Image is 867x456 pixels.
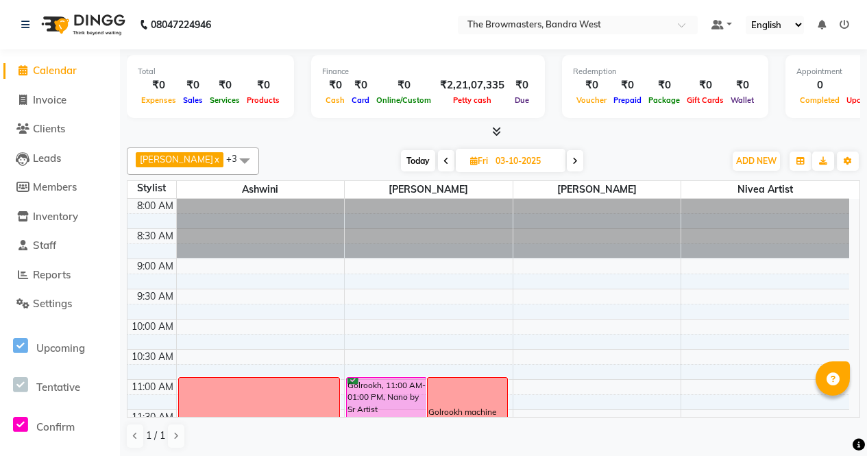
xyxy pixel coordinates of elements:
[345,181,513,198] span: [PERSON_NAME]
[3,180,117,195] a: Members
[373,95,435,105] span: Online/Custom
[573,66,757,77] div: Redemption
[36,381,80,394] span: Tentative
[513,181,681,198] span: [PERSON_NAME]
[33,297,72,310] span: Settings
[33,122,65,135] span: Clients
[33,152,61,165] span: Leads
[511,95,533,105] span: Due
[206,95,243,105] span: Services
[491,151,560,171] input: 2025-10-03
[450,95,495,105] span: Petty cash
[138,66,283,77] div: Total
[683,95,727,105] span: Gift Cards
[36,420,75,433] span: Confirm
[348,95,373,105] span: Card
[322,95,348,105] span: Cash
[140,154,213,165] span: [PERSON_NAME]
[727,95,757,105] span: Wallet
[33,268,71,281] span: Reports
[243,95,283,105] span: Products
[727,77,757,93] div: ₹0
[35,5,129,44] img: logo
[146,429,165,443] span: 1 / 1
[33,239,56,252] span: Staff
[33,210,78,223] span: Inventory
[3,121,117,137] a: Clients
[683,77,727,93] div: ₹0
[177,181,345,198] span: Ashwini
[373,77,435,93] div: ₹0
[573,77,610,93] div: ₹0
[138,77,180,93] div: ₹0
[33,64,77,77] span: Calendar
[127,181,176,195] div: Stylist
[134,199,176,213] div: 8:00 AM
[733,152,780,171] button: ADD NEW
[510,77,534,93] div: ₹0
[435,77,510,93] div: ₹2,21,07,335
[134,259,176,274] div: 9:00 AM
[736,156,777,166] span: ADD NEW
[681,181,849,198] span: Nivea Artist
[610,77,645,93] div: ₹0
[3,63,117,79] a: Calendar
[401,150,435,171] span: Today
[645,77,683,93] div: ₹0
[348,77,373,93] div: ₹0
[3,296,117,312] a: Settings
[129,350,176,364] div: 10:30 AM
[645,95,683,105] span: Package
[151,5,211,44] b: 08047224946
[610,95,645,105] span: Prepaid
[180,95,206,105] span: Sales
[36,341,85,355] span: Upcoming
[3,267,117,283] a: Reports
[243,77,283,93] div: ₹0
[206,77,243,93] div: ₹0
[213,154,219,165] a: x
[129,320,176,334] div: 10:00 AM
[33,180,77,193] span: Members
[138,95,180,105] span: Expenses
[3,209,117,225] a: Inventory
[134,289,176,304] div: 9:30 AM
[573,95,610,105] span: Voucher
[322,77,348,93] div: ₹0
[134,229,176,243] div: 8:30 AM
[33,93,66,106] span: Invoice
[226,153,247,164] span: +3
[796,77,843,93] div: 0
[322,66,534,77] div: Finance
[129,410,176,424] div: 11:30 AM
[180,77,206,93] div: ₹0
[796,95,843,105] span: Completed
[129,380,176,394] div: 11:00 AM
[3,93,117,108] a: Invoice
[467,156,491,166] span: Fri
[3,151,117,167] a: Leads
[3,238,117,254] a: Staff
